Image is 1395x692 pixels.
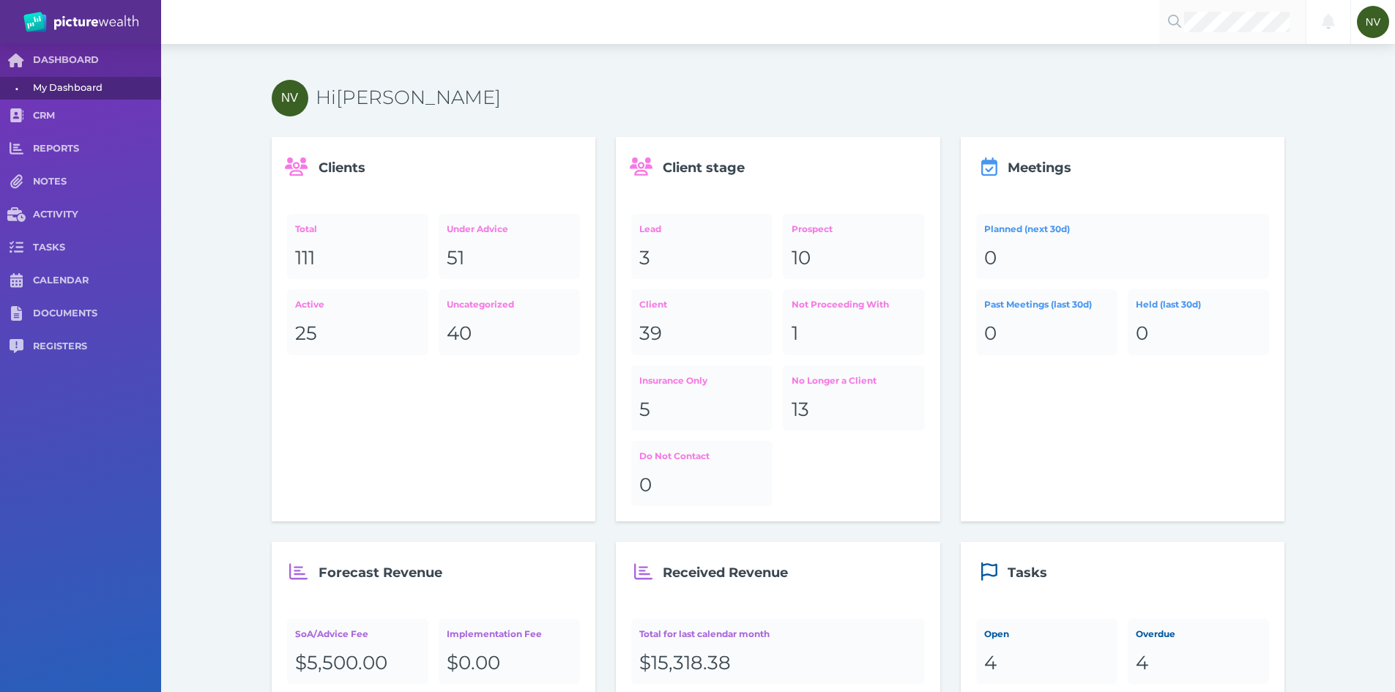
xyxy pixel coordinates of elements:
div: 10 [792,246,917,271]
a: Under Advice51 [439,214,580,279]
span: Received Revenue [663,565,788,581]
span: DOCUMENTS [33,308,161,320]
span: REGISTERS [33,341,161,353]
span: Client stage [663,160,745,176]
span: REPORTS [33,143,161,155]
span: Planned (next 30d) [984,223,1070,234]
span: Client [639,299,667,310]
span: DASHBOARD [33,54,161,67]
span: Total [295,223,317,234]
span: SoA/Advice Fee [295,628,368,639]
span: NV [1366,16,1380,28]
span: Open [984,628,1009,639]
span: Tasks [1008,565,1047,581]
div: 13 [792,398,917,423]
div: Nancy Vos [272,80,308,116]
span: NOTES [33,176,161,188]
a: Active25 [287,289,428,354]
span: CALENDAR [33,275,161,287]
h3: Hi [PERSON_NAME] [316,86,1285,111]
div: 1 [792,321,917,346]
div: $0.00 [447,651,572,676]
span: Overdue [1136,628,1175,639]
span: No Longer a Client [792,375,877,386]
span: Meetings [1008,160,1071,176]
span: Implementation Fee [447,628,542,639]
div: $15,318.38 [639,651,916,676]
div: 5 [639,398,765,423]
span: My Dashboard [33,77,156,100]
span: TASKS [33,242,161,254]
span: Forecast Revenue [319,565,442,581]
div: 51 [447,246,572,271]
a: Past Meetings (last 30d)0 [976,289,1117,354]
div: 0 [639,473,765,498]
span: NV [281,91,298,105]
a: Planned (next 30d)0 [976,214,1270,279]
div: 4 [984,651,1109,676]
span: Past Meetings (last 30d) [984,299,1092,310]
span: Insurance Only [639,375,707,386]
span: Do Not Contact [639,450,710,461]
a: Total for last calendar month$15,318.38 [631,619,925,684]
div: Nancy Vos [1357,6,1389,38]
span: CRM [33,110,161,122]
span: Uncategorized [447,299,514,310]
span: Total for last calendar month [639,628,770,639]
span: Not Proceeding With [792,299,889,310]
span: Held (last 30d) [1136,299,1201,310]
span: Under Advice [447,223,508,234]
div: 25 [295,321,420,346]
div: 40 [447,321,572,346]
div: $5,500.00 [295,651,420,676]
span: ACTIVITY [33,209,161,221]
img: PW [23,12,138,32]
div: 39 [639,321,765,346]
div: 0 [984,321,1109,346]
span: Active [295,299,324,310]
div: 4 [1136,651,1261,676]
a: Total111 [287,214,428,279]
div: 0 [1136,321,1261,346]
a: Held (last 30d)0 [1128,289,1269,354]
div: 0 [984,246,1261,271]
span: Lead [639,223,661,234]
div: 111 [295,246,420,271]
span: Prospect [792,223,833,234]
div: 3 [639,246,765,271]
span: Clients [319,160,365,176]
